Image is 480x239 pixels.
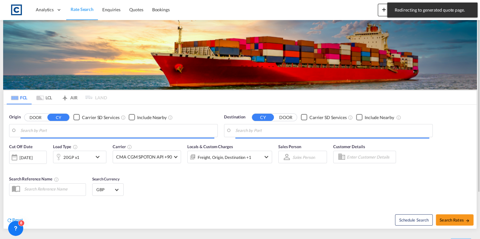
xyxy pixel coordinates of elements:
[24,114,46,121] button: DOOR
[47,114,69,121] button: CY
[380,7,404,12] span: New
[7,217,12,223] md-icon: icon-refresh
[440,217,470,222] span: Search Rates
[19,155,32,160] div: [DATE]
[263,153,270,161] md-icon: icon-chevron-down
[137,114,167,121] div: Include Nearby
[436,214,473,226] button: Search Ratesicon-arrow-right
[9,151,47,164] div: [DATE]
[9,3,24,17] img: 1fdb9190129311efbfaf67cbb4249bed.jpeg
[9,176,59,181] span: Search Reference Name
[224,114,245,120] span: Destination
[129,114,167,121] md-checkbox: Checkbox No Ink
[252,114,274,121] button: CY
[113,144,132,149] span: Carrier
[21,184,86,194] input: Search Reference Name
[395,214,433,226] button: Note: By default Schedule search will only considerorigin ports, destination ports and cut off da...
[365,114,394,121] div: Include Nearby
[94,153,104,161] md-icon: icon-chevron-down
[57,91,82,104] md-tab-item: AIR
[96,185,120,194] md-select: Select Currency: £ GBPUnited Kingdom Pound
[347,152,394,162] input: Enter Customer Details
[393,7,472,13] span: Redirecting to generated quote page.
[96,187,114,192] span: GBP
[20,126,214,135] input: Search by Port
[187,144,233,149] span: Locals & Custom Charges
[465,218,470,223] md-icon: icon-arrow-right
[9,144,33,149] span: Cut Off Date
[292,153,316,162] md-select: Sales Person
[333,144,365,149] span: Customer Details
[7,91,107,104] md-pagination-wrapper: Use the left and right arrow keys to navigate between tabs
[82,114,119,121] div: Carrier SD Services
[235,126,429,135] input: Search by Port
[53,144,78,149] span: Load Type
[187,151,272,163] div: Freight Origin Destination Factory Stuffingicon-chevron-down
[129,7,143,12] span: Quotes
[152,7,170,12] span: Bookings
[278,144,301,149] span: Sales Person
[309,114,347,121] div: Carrier SD Services
[63,153,79,162] div: 20GP x1
[73,114,119,121] md-checkbox: Checkbox No Ink
[9,114,20,120] span: Origin
[380,6,388,13] md-icon: icon-plus 400-fg
[348,115,353,120] md-icon: Unchecked: Search for CY (Container Yard) services for all selected carriers.Checked : Search for...
[7,217,23,224] div: icon-refreshReset
[12,217,23,222] span: Reset
[9,163,14,172] md-datepicker: Select
[120,115,125,120] md-icon: Unchecked: Search for CY (Container Yard) services for all selected carriers.Checked : Search for...
[275,114,297,121] button: DOOR
[378,4,406,16] button: icon-plus 400-fgNewicon-chevron-down
[36,7,54,13] span: Analytics
[54,177,59,182] md-icon: Your search will be saved by the below given name
[32,91,57,104] md-tab-item: LCL
[168,115,173,120] md-icon: Unchecked: Ignores neighbouring ports when fetching rates.Checked : Includes neighbouring ports w...
[356,114,394,121] md-checkbox: Checkbox No Ink
[71,7,93,12] span: Rate Search
[3,105,477,229] div: Origin DOOR CY Checkbox No InkUnchecked: Search for CY (Container Yard) services for all selected...
[61,94,69,99] md-icon: icon-airplane
[127,144,132,149] md-icon: The selected Trucker/Carrierwill be displayed in the rate results If the rates are from another f...
[7,91,32,104] md-tab-item: FCL
[92,177,120,181] span: Search Currency
[198,153,251,162] div: Freight Origin Destination Factory Stuffing
[396,115,401,120] md-icon: Unchecked: Ignores neighbouring ports when fetching rates.Checked : Includes neighbouring ports w...
[301,114,347,121] md-checkbox: Checkbox No Ink
[53,151,106,163] div: 20GP x1icon-chevron-down
[73,144,78,149] md-icon: icon-information-outline
[102,7,120,12] span: Enquiries
[116,154,172,160] span: CMA CGM SPOTON API +90
[3,20,477,90] img: LCL+%26+FCL+BACKGROUND.png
